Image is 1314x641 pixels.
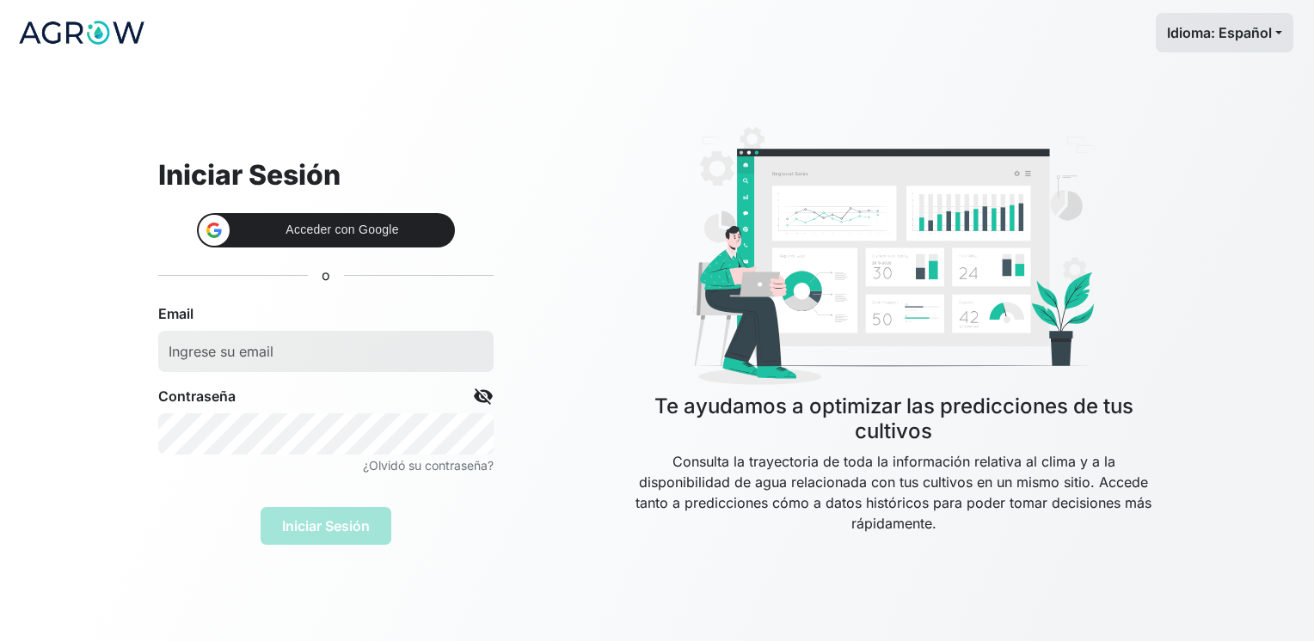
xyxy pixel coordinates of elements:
[631,451,1156,575] p: Consulta la trayectoria de toda la información relativa al clima y a la disponibilidad de agua re...
[363,458,494,473] small: ¿Olvidó su contraseña?
[158,159,494,192] h2: Iniciar Sesión
[197,213,455,247] div: Acceder con Google
[158,386,236,406] label: Contraseña
[473,386,494,406] span: visibility_off
[158,303,193,324] label: Email
[322,265,330,285] p: o
[17,11,146,54] img: logo
[1156,13,1293,52] button: Idioma: Español
[240,221,445,239] span: Acceder con Google
[631,394,1156,444] h4: Te ayudamos a optimizar las predicciones de tus cultivos
[158,331,494,372] input: Ingrese su email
